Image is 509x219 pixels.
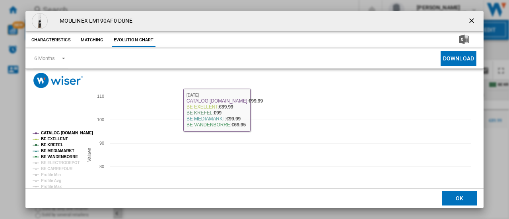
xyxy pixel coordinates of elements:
img: logo_wiser_300x94.png [33,73,83,88]
tspan: 100 [97,117,104,122]
h4: MOULINEX LM190AF0 DUNE [56,17,132,25]
tspan: BE MEDIAMARKT [41,149,74,153]
img: fee_786_587_png [32,13,48,29]
tspan: 70 [99,188,104,192]
tspan: 110 [97,94,104,99]
button: Matching [75,33,110,47]
button: Evolution chart [112,33,156,47]
tspan: 90 [99,141,104,145]
tspan: Profile Max [41,184,62,189]
ng-md-icon: getI18NText('BUTTONS.CLOSE_DIALOG') [468,17,477,26]
button: Download [441,51,476,66]
button: getI18NText('BUTTONS.CLOSE_DIALOG') [464,13,480,29]
tspan: BE EXELLENT [41,137,68,141]
div: 6 Months [34,55,55,61]
md-dialog: Product popup [25,11,484,208]
tspan: Profile Avg [41,178,61,183]
button: OK [442,191,477,205]
tspan: Profile Min [41,172,61,177]
img: excel-24x24.png [459,35,469,44]
button: Download in Excel [447,33,482,47]
tspan: 80 [99,164,104,169]
tspan: BE VANDENBORRE [41,155,78,159]
button: Characteristics [29,33,73,47]
tspan: CATALOG [DOMAIN_NAME] [41,131,93,135]
tspan: BE ELECTRODEPOT [41,161,80,165]
tspan: BE CARREFOUR [41,167,73,171]
tspan: Values [87,148,92,162]
tspan: BE KREFEL [41,143,63,147]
